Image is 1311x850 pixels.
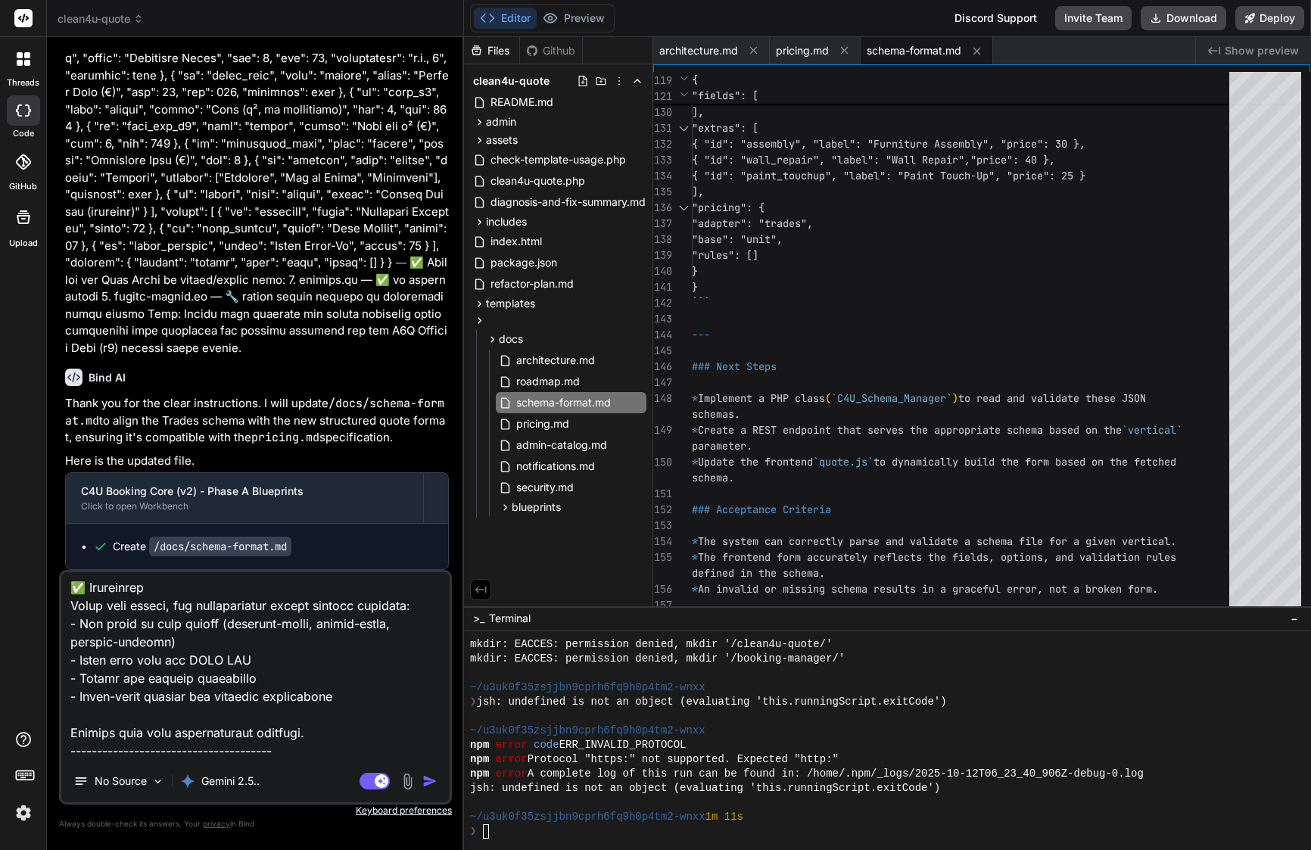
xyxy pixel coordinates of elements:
[474,8,537,29] button: Editor
[534,738,559,752] span: code
[470,695,476,709] span: ❯
[692,439,752,453] span: parameter.
[653,375,672,391] div: 147
[9,237,38,250] label: Upload
[11,800,36,826] img: settings
[692,248,758,262] span: "rules": []
[692,216,813,230] span: "adapter": "trades",
[489,193,647,211] span: diagnosis-and-fix-summary.md
[251,430,319,445] code: pricing.md
[89,370,126,385] h6: Bind AI
[692,407,740,421] span: schemas.
[65,395,449,447] p: Thank you for the clear instructions. I will update to align the Trades schema with the new struc...
[486,114,516,129] span: admin
[692,121,758,135] span: "extras": [
[653,343,672,359] div: 145
[653,311,672,327] div: 143
[1235,6,1304,30] button: Deploy
[473,73,550,89] span: clean4u-quote
[653,327,672,343] div: 144
[653,120,672,136] div: 131
[65,396,444,428] code: /docs/schema-format.md
[692,566,825,580] span: defined in the schema.
[201,774,260,789] p: Gemini 2.5..
[58,11,144,26] span: clean4u-quote
[653,454,672,470] div: 150
[989,582,1158,596] span: ul error, not a broken form.
[653,391,672,406] div: 148
[496,752,528,767] span: error
[515,415,571,433] span: pricing.md
[7,76,39,89] label: threads
[698,582,989,596] span: An invalid or missing schema results in a gracef
[489,93,555,111] span: README.md
[989,534,1176,548] span: hema file for a given vertical.
[692,137,970,151] span: { "id": "assembly", "label": "Furniture Assemb
[13,127,34,140] label: code
[653,534,672,550] div: 154
[399,773,416,790] img: attachment
[653,597,672,613] div: 157
[653,89,672,104] span: 121
[653,518,672,534] div: 153
[825,391,831,405] span: (
[470,810,705,824] span: ~/u3uk0f35zsjjbn9cprh6fq9h0p4tm2-wnxx
[692,89,758,102] span: "fields": [
[970,153,1055,167] span: "price": 40 },
[653,581,672,597] div: 156
[59,817,452,831] p: Always double-check its answers. Your in Bind
[776,43,829,58] span: pricing.md
[489,172,587,190] span: clean4u-quote.php
[1141,6,1226,30] button: Download
[831,391,952,405] span: `C4U_Schema_Manager`
[692,471,734,484] span: schema.
[692,153,970,167] span: { "id": "wall_repair", "label": "Wall Repair",
[653,136,672,152] div: 132
[692,296,710,310] span: ```
[698,455,813,469] span: Update the frontend
[81,484,408,499] div: C4U Booking Core (v2) - Phase A Blueprints
[515,372,581,391] span: roadmap.md
[515,436,609,454] span: admin-catalog.md
[113,539,291,554] div: Create
[653,216,672,232] div: 137
[81,500,408,512] div: Click to open Workbench
[515,394,612,412] span: schema-format.md
[674,200,693,216] div: Click to collapse the range.
[499,332,523,347] span: docs
[653,422,672,438] div: 149
[489,611,531,626] span: Terminal
[512,500,561,515] span: blueprints
[203,819,230,828] span: privacy
[486,132,518,148] span: assets
[65,453,449,470] p: Here is the updated file.
[692,169,970,182] span: { "id": "paint_touchup", "label": "Paint Touch
[653,263,672,279] div: 140
[653,152,672,168] div: 133
[958,391,1146,405] span: to read and validate these JSON
[653,279,672,295] div: 141
[653,359,672,375] div: 146
[698,391,825,405] span: Implement a PHP class
[813,455,873,469] span: `quote.js`
[528,752,839,767] span: Protocol "https:" not supported. Expected "http:"
[515,351,596,369] span: architecture.md
[653,184,672,200] div: 135
[95,774,147,789] p: No Source
[945,6,1046,30] div: Discord Support
[659,43,738,58] span: architecture.md
[496,767,528,781] span: error
[470,637,832,652] span: mkdir: EACCES: permission denied, mkdir '/clean4u-quote/'
[692,360,777,373] span: ### Next Steps
[705,810,743,824] span: 1m 11s
[674,120,693,136] div: Click to collapse the range.
[692,328,710,341] span: ---
[180,774,195,789] img: Gemini 2.5 Pro
[970,169,1085,182] span: -Up", "price": 25 }
[470,652,845,666] span: mkdir: EACCES: permission denied, mkdir '/booking-manager/'
[59,805,452,817] p: Keyboard preferences
[422,774,438,789] img: icon
[489,232,543,251] span: index.html
[653,486,672,502] div: 151
[1122,423,1182,437] span: `vertical`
